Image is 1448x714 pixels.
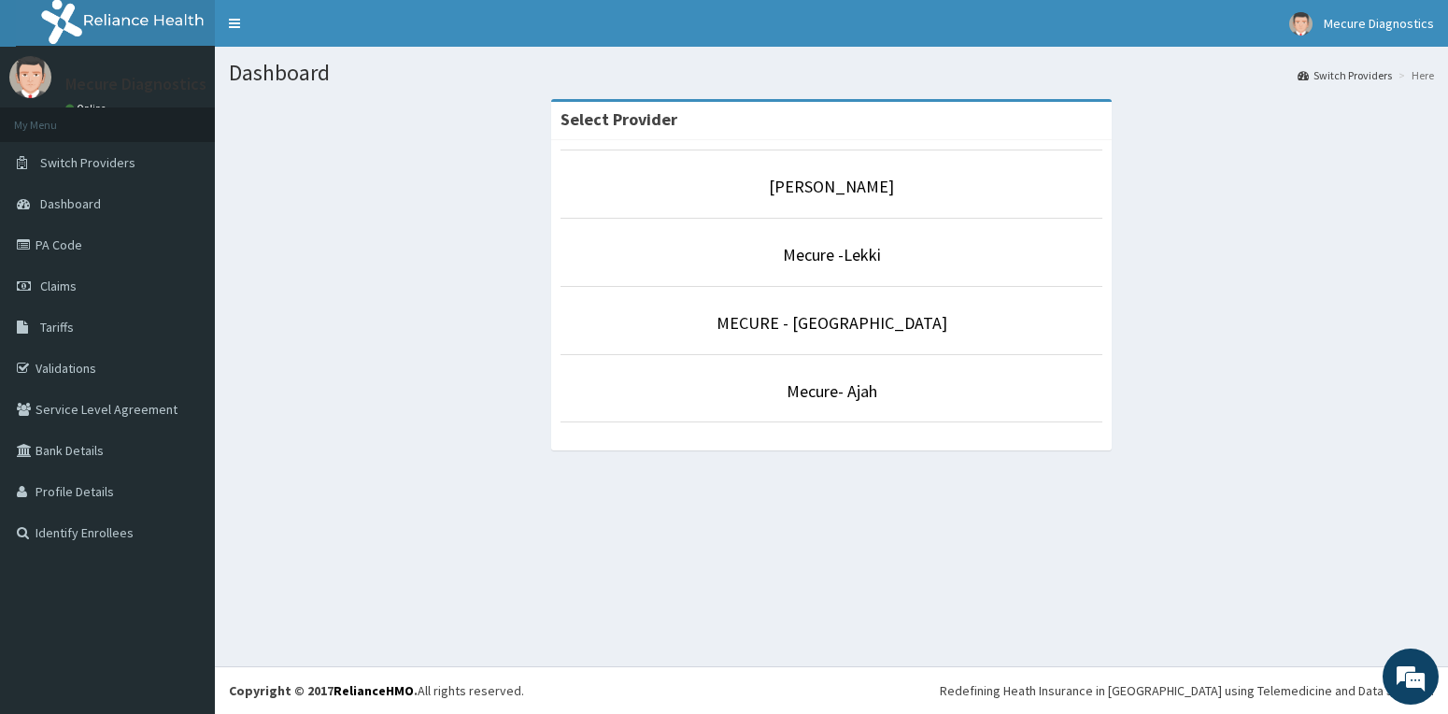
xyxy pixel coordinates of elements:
[1324,15,1434,32] span: Mecure Diagnostics
[940,681,1434,700] div: Redefining Heath Insurance in [GEOGRAPHIC_DATA] using Telemedicine and Data Science!
[1298,67,1392,83] a: Switch Providers
[215,666,1448,714] footer: All rights reserved.
[787,380,877,402] a: Mecure- Ajah
[717,312,947,334] a: MECURE - [GEOGRAPHIC_DATA]
[9,56,51,98] img: User Image
[229,682,418,699] strong: Copyright © 2017 .
[40,278,77,294] span: Claims
[40,154,135,171] span: Switch Providers
[561,108,677,130] strong: Select Provider
[334,682,414,699] a: RelianceHMO
[65,102,110,115] a: Online
[769,176,894,197] a: [PERSON_NAME]
[1289,12,1313,36] img: User Image
[65,76,206,93] p: Mecure Diagnostics
[783,244,881,265] a: Mecure -Lekki
[1394,67,1434,83] li: Here
[40,319,74,336] span: Tariffs
[229,61,1434,85] h1: Dashboard
[40,195,101,212] span: Dashboard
